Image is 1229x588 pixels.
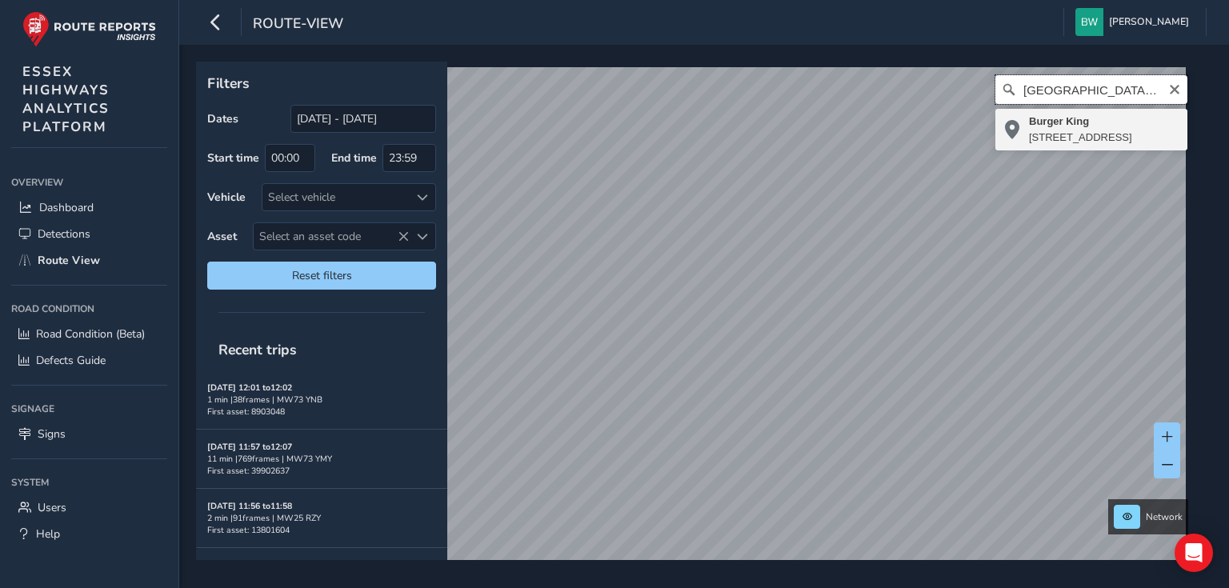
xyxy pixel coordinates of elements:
a: Road Condition (Beta) [11,321,167,347]
a: Dashboard [11,194,167,221]
label: End time [331,150,377,166]
label: Dates [207,111,238,126]
img: rr logo [22,11,156,47]
span: Network [1146,510,1183,523]
span: Route View [38,253,100,268]
a: Help [11,521,167,547]
a: Route View [11,247,167,274]
div: System [11,470,167,494]
div: 1 min | 38 frames | MW73 YNB [207,394,436,406]
span: Detections [38,226,90,242]
canvas: Map [202,67,1186,578]
div: Select an asset code [409,223,435,250]
input: Search [995,75,1187,104]
div: 2 min | 91 frames | MW25 RZY [207,512,436,524]
img: diamond-layout [1075,8,1103,36]
span: First asset: 8903048 [207,406,285,418]
div: Road Condition [11,297,167,321]
div: Burger King [1029,114,1132,130]
a: Signs [11,421,167,447]
span: route-view [253,14,343,36]
label: Vehicle [207,190,246,205]
a: Defects Guide [11,347,167,374]
strong: [DATE] 11:55 to 12:10 [207,559,292,571]
span: Recent trips [207,329,308,370]
a: Detections [11,221,167,247]
div: Signage [11,397,167,421]
span: Users [38,500,66,515]
span: Road Condition (Beta) [36,326,145,342]
label: Start time [207,150,259,166]
span: First asset: 39902637 [207,465,290,477]
span: ESSEX HIGHWAYS ANALYTICS PLATFORM [22,62,110,136]
button: Reset filters [207,262,436,290]
div: [STREET_ADDRESS] [1029,130,1132,146]
button: Clear [1168,81,1181,96]
span: Defects Guide [36,353,106,368]
p: Filters [207,73,436,94]
strong: [DATE] 11:56 to 11:58 [207,500,292,512]
div: Open Intercom Messenger [1175,534,1213,572]
button: [PERSON_NAME] [1075,8,1195,36]
label: Asset [207,229,237,244]
a: Users [11,494,167,521]
span: [PERSON_NAME] [1109,8,1189,36]
span: Dashboard [39,200,94,215]
span: Help [36,526,60,542]
div: Overview [11,170,167,194]
span: Reset filters [219,268,424,283]
span: Signs [38,426,66,442]
div: Select vehicle [262,184,409,210]
strong: [DATE] 12:01 to 12:02 [207,382,292,394]
div: 11 min | 769 frames | MW73 YMY [207,453,436,465]
strong: [DATE] 11:57 to 12:07 [207,441,292,453]
span: First asset: 13801604 [207,524,290,536]
span: Select an asset code [254,223,409,250]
